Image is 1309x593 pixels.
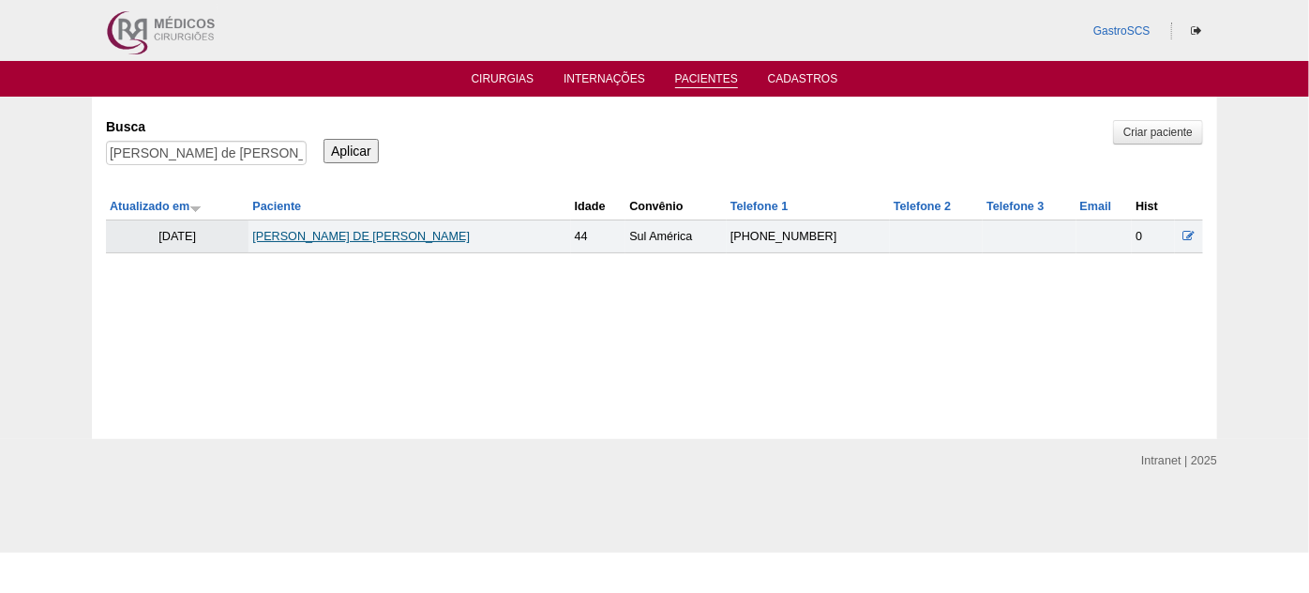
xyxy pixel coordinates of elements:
[1080,200,1112,213] a: Email
[1132,193,1175,220] th: Hist
[106,141,307,165] input: Digite os termos que você deseja procurar.
[768,72,838,91] a: Cadastros
[1093,24,1151,38] a: GastroSCS
[986,200,1044,213] a: Telefone 3
[730,200,788,213] a: Telefone 1
[472,72,534,91] a: Cirurgias
[323,139,379,163] input: Aplicar
[110,200,202,213] a: Atualizado em
[564,72,645,91] a: Internações
[727,220,890,253] td: [PHONE_NUMBER]
[625,193,727,220] th: Convênio
[571,220,626,253] td: 44
[1113,120,1203,144] a: Criar paciente
[625,220,727,253] td: Sul América
[1191,25,1201,37] i: Sair
[1141,451,1217,470] div: Intranet | 2025
[894,200,951,213] a: Telefone 2
[675,72,738,88] a: Pacientes
[106,220,248,253] td: [DATE]
[571,193,626,220] th: Idade
[189,202,202,214] img: ordem crescente
[1132,220,1175,253] td: 0
[252,200,301,213] a: Paciente
[252,230,470,243] a: [PERSON_NAME] DE [PERSON_NAME]
[106,117,307,136] label: Busca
